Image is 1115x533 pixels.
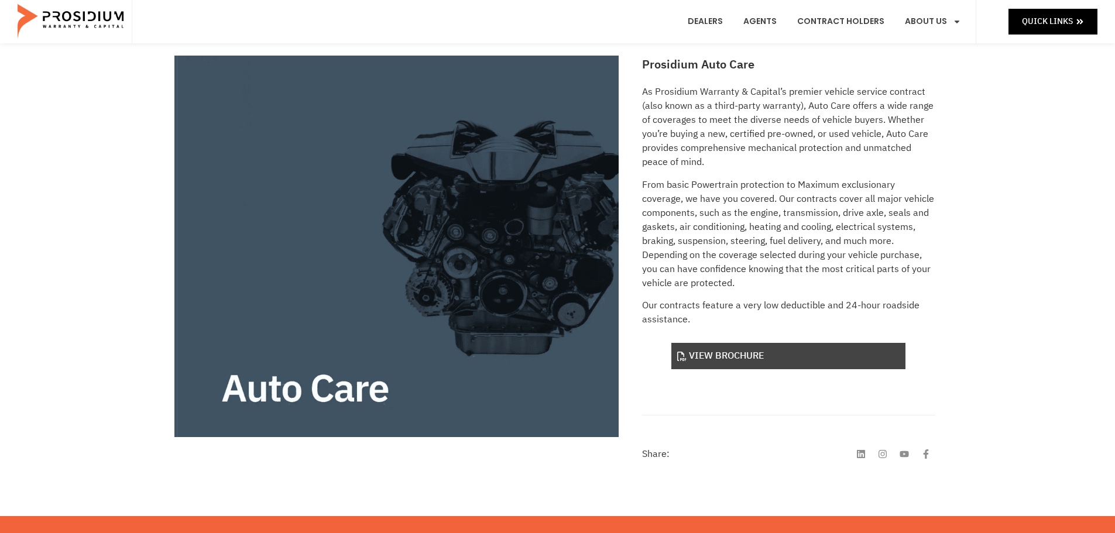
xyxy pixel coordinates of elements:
h4: Share: [642,449,670,459]
a: View Brochure [671,343,905,369]
h2: Prosidium Auto Care [642,56,935,73]
p: Our contracts feature a very low deductible and 24-hour roadside assistance. [642,298,935,326]
p: From basic Powertrain protection to Maximum exclusionary coverage, we have you covered. Our contr... [642,178,935,290]
p: As Prosidium Warranty & Capital’s premier vehicle service contract (also known as a third-party w... [642,85,935,169]
a: Quick Links [1008,9,1097,34]
span: Quick Links [1022,14,1073,29]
